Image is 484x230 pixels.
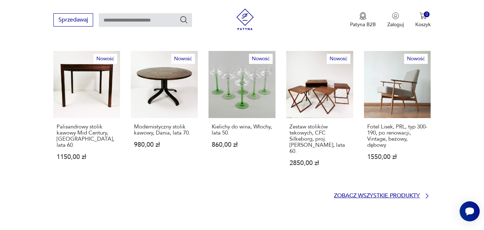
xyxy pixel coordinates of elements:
[134,124,195,136] p: Modernistyczny stolik kawowy, Dania, lata 70.
[387,21,404,28] p: Zaloguj
[53,51,120,180] a: NowośćPalisandrowy stolik kawowy Mid Century, Dania, lata 60.Palisandrowy stolik kawowy Mid Centu...
[179,15,188,24] button: Szukaj
[387,12,404,28] button: Zaloguj
[53,13,93,27] button: Sprzedawaj
[460,201,480,221] iframe: Smartsupp widget button
[359,12,366,20] img: Ikona medalu
[334,192,431,200] a: Zobacz wszystkie produkty
[134,142,195,148] p: 980,00 zł
[57,154,117,160] p: 1150,00 zł
[53,18,93,23] a: Sprzedawaj
[350,21,376,28] p: Patyna B2B
[212,142,272,148] p: 860,00 zł
[364,51,431,180] a: NowośćFotel Lisek, PRL, typ 300-190, po renowacji, Vintage, beżowy, dębowyFotel Lisek, PRL, typ 3...
[392,12,399,19] img: Ikonka użytkownika
[415,21,431,28] p: Koszyk
[420,12,427,19] img: Ikona koszyka
[367,124,428,148] p: Fotel Lisek, PRL, typ 300-190, po renowacji, Vintage, beżowy, dębowy
[424,11,430,18] div: 0
[350,12,376,28] button: Patyna B2B
[57,124,117,148] p: Palisandrowy stolik kawowy Mid Century, [GEOGRAPHIC_DATA], lata 60.
[234,9,256,30] img: Patyna - sklep z meblami i dekoracjami vintage
[367,154,428,160] p: 1550,00 zł
[289,160,350,166] p: 2850,00 zł
[415,12,431,28] button: 0Koszyk
[334,193,420,198] p: Zobacz wszystkie produkty
[289,124,350,154] p: Zestaw stolików tekowych, CFC Silkeborg, proj. [PERSON_NAME], lata 60.
[286,51,353,180] a: NowośćZestaw stolików tekowych, CFC Silkeborg, proj. I. Wikkelso, Dania, lata 60.Zestaw stolików ...
[131,51,198,180] a: NowośćModernistyczny stolik kawowy, Dania, lata 70.Modernistyczny stolik kawowy, Dania, lata 70.9...
[212,124,272,136] p: Kielichy do wina, Włochy, lata 50.
[209,51,275,180] a: NowośćKielichy do wina, Włochy, lata 50.Kielichy do wina, Włochy, lata 50.860,00 zł
[350,12,376,28] a: Ikona medaluPatyna B2B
